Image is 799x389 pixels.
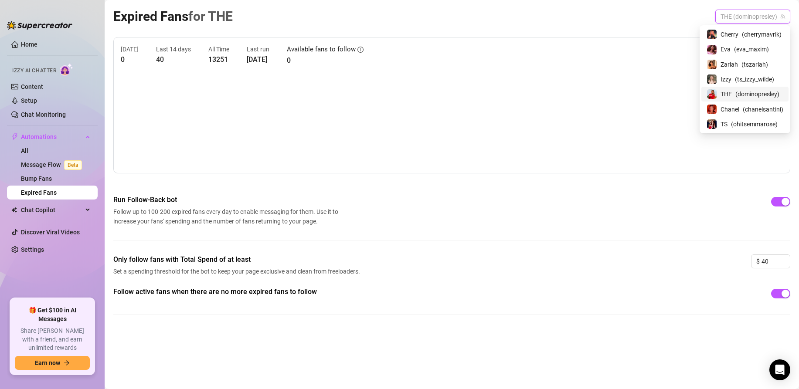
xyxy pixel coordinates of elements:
[7,21,72,30] img: logo-BBDzfeDw.svg
[707,119,717,129] img: TS (@ohitsemmarose)
[721,89,732,99] span: THE
[11,133,18,140] span: thunderbolt
[762,255,790,268] input: 0.00
[21,203,83,217] span: Chat Copilot
[121,44,139,54] article: [DATE]
[780,14,785,19] span: team
[21,229,80,236] a: Discover Viral Videos
[12,67,56,75] span: Izzy AI Chatter
[721,30,738,39] span: Cherry
[15,356,90,370] button: Earn nowarrow-right
[721,74,731,84] span: Izzy
[21,83,43,90] a: Content
[121,54,139,65] article: 0
[21,147,28,154] a: All
[357,47,364,53] span: info-circle
[741,60,768,69] span: ( tszariah )
[15,306,90,323] span: 🎁 Get $100 in AI Messages
[721,105,739,114] span: Chanel
[735,74,774,84] span: ( ts_izzy_wilde )
[731,119,778,129] span: ( ohitsemmarose )
[11,207,17,213] img: Chat Copilot
[707,45,717,54] img: Eva (@eva_maxim)
[247,54,269,65] article: [DATE]
[287,55,364,66] article: 0
[35,359,60,366] span: Earn now
[287,44,356,55] article: Available fans to follow
[113,267,363,276] span: Set a spending threshold for the bot to keep your page exclusive and clean from freeloaders.
[707,105,717,114] img: Chanel (@chanelsantini)
[64,360,70,366] span: arrow-right
[113,254,363,265] span: Only follow fans with Total Spend of at least
[707,60,717,69] img: Zariah (@tszariah)
[21,130,83,144] span: Automations
[769,359,790,380] div: Open Intercom Messenger
[21,175,52,182] a: Bump Fans
[707,89,717,99] img: THE (@dominopresley)
[64,160,82,170] span: Beta
[721,60,738,69] span: Zariah
[21,189,57,196] a: Expired Fans
[208,54,229,65] article: 13251
[113,207,342,226] span: Follow up to 100-200 expired fans every day to enable messaging for them. Use it to increase your...
[208,44,229,54] article: All Time
[735,89,779,99] span: ( dominopresley )
[742,30,782,39] span: ( cherrymavrik )
[156,44,191,54] article: Last 14 days
[721,44,731,54] span: Eva
[707,30,717,39] img: Cherry (@cherrymavrik)
[247,44,269,54] article: Last run
[743,105,783,114] span: ( chanelsantini )
[707,74,717,84] img: Izzy (@ts_izzy_wilde)
[21,41,37,48] a: Home
[188,9,233,24] span: for THE
[60,63,73,76] img: AI Chatter
[21,111,66,118] a: Chat Monitoring
[15,327,90,352] span: Share [PERSON_NAME] with a friend, and earn unlimited rewards
[721,119,728,129] span: TS
[156,54,191,65] article: 40
[113,6,233,27] article: Expired Fans
[113,195,342,205] span: Run Follow-Back bot
[21,246,44,253] a: Settings
[734,44,769,54] span: ( eva_maxim )
[721,10,785,23] span: THE (dominopresley)
[21,97,37,104] a: Setup
[21,161,85,168] a: Message FlowBeta
[113,287,363,297] span: Follow active fans when there are no more expired fans to follow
